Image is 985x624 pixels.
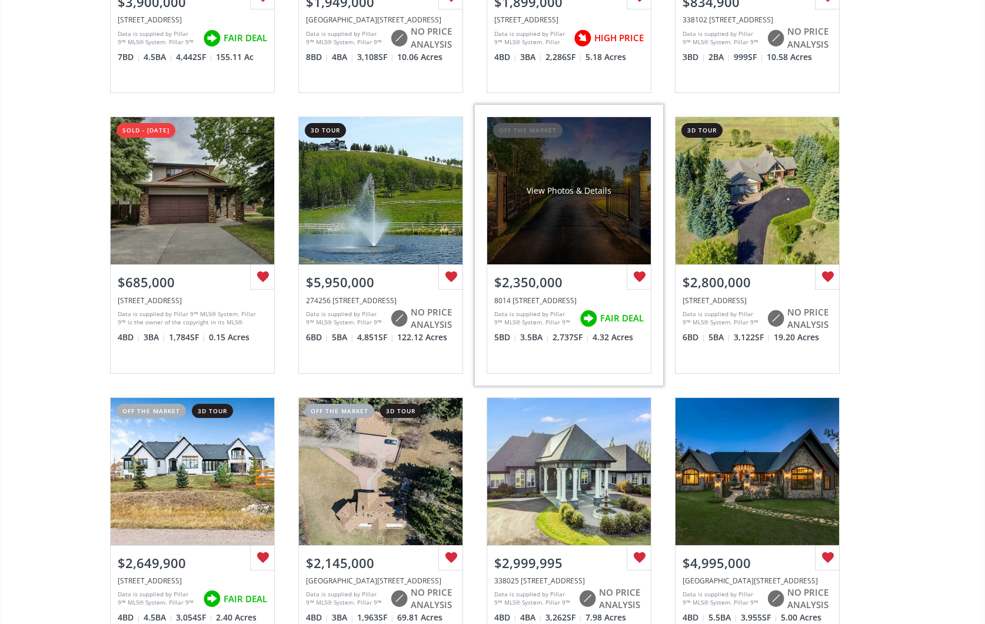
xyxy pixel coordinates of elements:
[387,307,411,330] img: rating icon
[118,51,141,63] span: 7 BD
[332,51,354,63] span: 4 BA
[200,587,224,610] img: rating icon
[118,590,197,608] div: Data is supplied by Pillar 9™ MLS® System. Pillar 9™ is the owner of the copyright in its MLS® Sy...
[397,331,447,343] span: 122.12 Acres
[411,586,455,612] span: NO PRICE ANALYSIS
[118,554,267,572] div: $2,649,900
[169,331,206,343] span: 1,784 SF
[683,612,706,623] span: 4 BD
[520,612,543,623] span: 4 BA
[306,590,384,608] div: Data is supplied by Pillar 9™ MLS® System. Pillar 9™ is the owner of the copyright in its MLS® Sy...
[708,331,731,343] span: 5 BA
[118,612,141,623] span: 4 BD
[520,331,550,343] span: 3.5 BA
[494,554,644,572] div: $2,999,995
[764,26,787,50] img: rating icon
[209,331,249,343] span: 0.15 Acres
[575,587,599,610] img: rating icon
[683,590,761,608] div: Data is supplied by Pillar 9™ MLS® System. Pillar 9™ is the owner of the copyright in its MLS® Sy...
[520,51,543,63] span: 3 BA
[767,51,812,63] span: 10.58 Acres
[306,612,329,623] span: 4 BD
[585,612,626,623] span: 7.98 Acres
[594,32,644,44] span: HIGH PRICE
[357,51,394,63] span: 3,108 SF
[494,612,517,623] span: 4 BD
[553,331,590,343] span: 2,737 SF
[577,307,600,330] img: rating icon
[787,586,832,612] span: NO PRICE ANALYSIS
[118,310,264,327] div: Data is supplied by Pillar 9™ MLS® System. Pillar 9™ is the owner of the copyright in its MLS® Sy...
[306,273,455,291] div: $5,950,000
[176,51,213,63] span: 4,442 SF
[306,331,329,343] span: 6 BD
[494,15,644,25] div: 272215 Highway 549 West #200, Rural Foothills County, AB T0L1K0
[545,612,583,623] span: 3,262 SF
[118,296,267,306] div: 812 Woodpark Way SW, Calgary, AB T2W 2V8
[527,185,611,197] div: View Photos & Details
[494,29,568,47] div: Data is supplied by Pillar 9™ MLS® System. Pillar 9™ is the owner of the copyright in its MLS® Sy...
[683,273,832,291] div: $2,800,000
[600,312,644,324] span: FAIR DEAL
[287,105,475,385] a: 3d tour$5,950,000274256 [STREET_ADDRESS]Data is supplied by Pillar 9™ MLS® System. Pillar 9™ is t...
[216,51,254,63] span: 155.11 Ac
[357,331,394,343] span: 4,851 SF
[599,586,644,612] span: NO PRICE ANALYSIS
[683,15,832,25] div: 338102 272 Street East, Rural Foothills County, AB T0L0J0
[781,612,821,623] span: 5.00 Acres
[357,612,394,623] span: 1,963 SF
[494,576,644,586] div: 338025 40 Street West, Rural Foothills County, AB T1S 7B5
[98,105,287,385] a: sold - [DATE]$685,000[STREET_ADDRESS]Data is supplied by Pillar 9™ MLS® System. Pillar 9™ is the ...
[306,15,455,25] div: 162020 1315 Drive West, Rural Foothills County, AB T0L 1W4
[144,51,173,63] span: 4.5 BA
[683,554,832,572] div: $4,995,000
[494,331,517,343] span: 5 BD
[494,273,644,291] div: $2,350,000
[176,612,213,623] span: 3,054 SF
[741,612,778,623] span: 3,955 SF
[683,331,706,343] span: 6 BD
[764,587,787,610] img: rating icon
[144,612,173,623] span: 4.5 BA
[494,590,573,608] div: Data is supplied by Pillar 9™ MLS® System. Pillar 9™ is the owner of the copyright in its MLS® Sy...
[708,51,731,63] span: 2 BA
[708,612,738,623] span: 5.5 BA
[683,29,761,47] div: Data is supplied by Pillar 9™ MLS® System. Pillar 9™ is the owner of the copyright in its MLS® Sy...
[663,105,851,385] a: 3d tour$2,800,000[STREET_ADDRESS]Data is supplied by Pillar 9™ MLS® System. Pillar 9™ is the owne...
[387,26,411,50] img: rating icon
[787,306,832,331] span: NO PRICE ANALYSIS
[118,29,197,47] div: Data is supplied by Pillar 9™ MLS® System. Pillar 9™ is the owner of the copyright in its MLS® Sy...
[224,593,267,605] span: FAIR DEAL
[306,296,455,306] div: 274256 272 Street West #100, Rural Foothills County, AB T0K 1K0
[216,612,257,623] span: 2.40 Acres
[787,25,832,51] span: NO PRICE ANALYSIS
[585,51,626,63] span: 5.18 Acres
[683,296,832,306] div: 226101 88 Street East, Rural Foothills County, AB T1S 3Y2
[494,296,644,306] div: 8014 338 Avenue East #100, Rural Foothills County, AB T1S 1A2
[332,331,354,343] span: 5 BA
[387,587,411,610] img: rating icon
[494,310,574,327] div: Data is supplied by Pillar 9™ MLS® System. Pillar 9™ is the owner of the copyright in its MLS® Sy...
[306,310,384,327] div: Data is supplied by Pillar 9™ MLS® System. Pillar 9™ is the owner of the copyright in its MLS® Sy...
[683,310,761,327] div: Data is supplied by Pillar 9™ MLS® System. Pillar 9™ is the owner of the copyright in its MLS® Sy...
[397,51,442,63] span: 10.06 Acres
[200,26,224,50] img: rating icon
[306,554,455,572] div: $2,145,000
[306,576,455,586] div: 290064 240 Street West, Rural Foothills County, AB T0L 1K0
[144,331,166,343] span: 3 BA
[683,51,706,63] span: 3 BD
[593,331,633,343] span: 4.32 Acres
[306,29,384,47] div: Data is supplied by Pillar 9™ MLS® System. Pillar 9™ is the owner of the copyright in its MLS® Sy...
[734,51,764,63] span: 999 SF
[411,25,455,51] span: NO PRICE ANALYSIS
[571,26,594,50] img: rating icon
[118,576,267,586] div: 210028 Spruce Ridge Lane West, Rural Foothills County, AB T2G 5G5
[306,51,329,63] span: 8 BD
[774,331,819,343] span: 19.20 Acres
[475,105,663,385] a: off the marketView Photos & Details$2,350,0008014 [STREET_ADDRESS]Data is supplied by Pillar 9™ M...
[118,15,267,25] div: 272001 272 Street West, Rural Foothills County, AB T0L 1K0
[494,51,517,63] span: 4 BD
[118,273,267,291] div: $685,000
[118,331,141,343] span: 4 BD
[332,612,354,623] span: 3 BA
